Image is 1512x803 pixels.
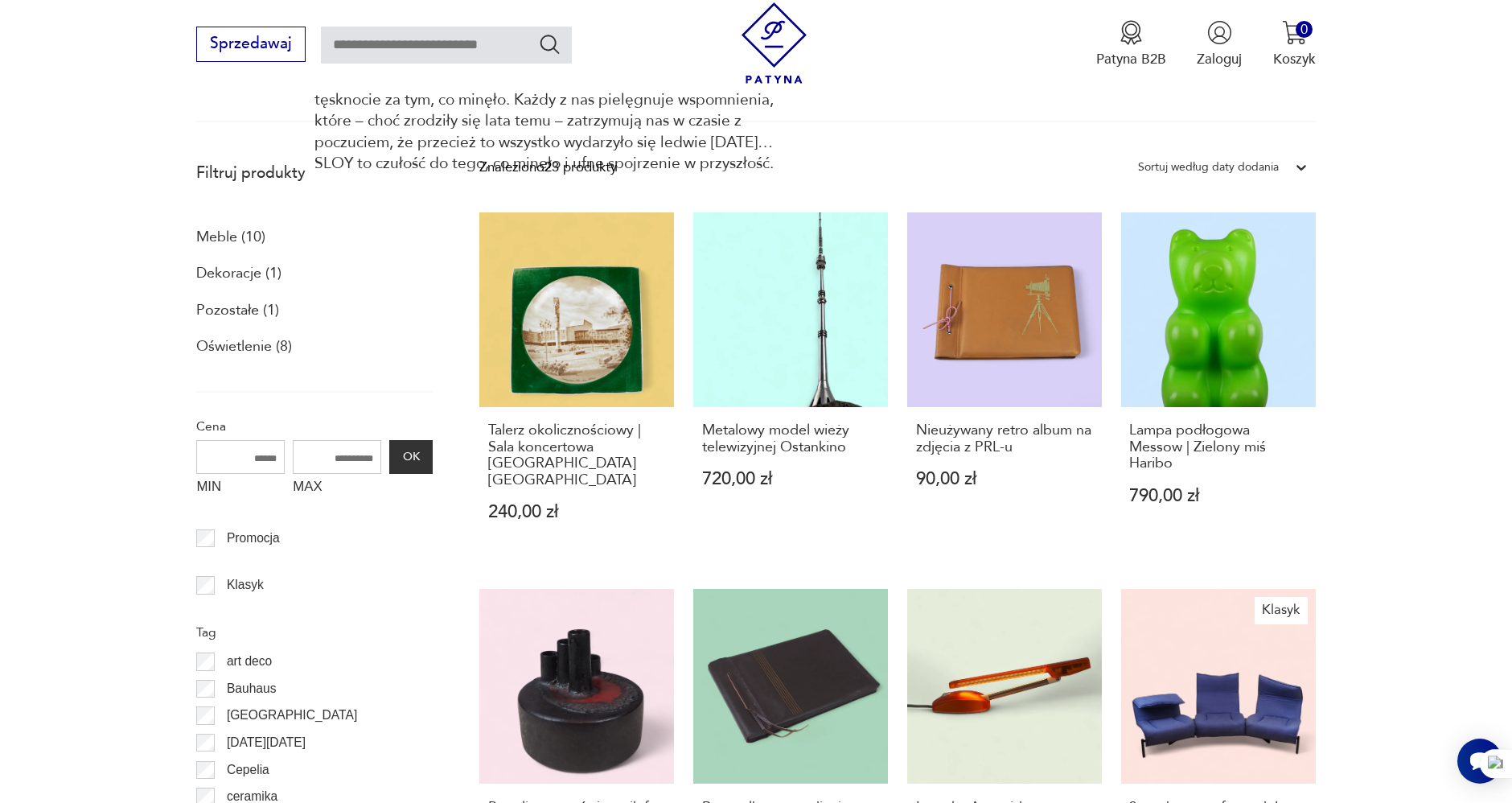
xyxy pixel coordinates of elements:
[227,528,280,549] p: Promocja
[196,260,281,287] a: Dekoracje (1)
[293,474,381,504] label: MAX
[196,39,305,51] a: Sprzedawaj
[1096,20,1166,68] a: Ikona medaluPatyna B2B
[1138,157,1279,178] div: Sortuj według daty dodania
[227,574,264,595] p: Klasyk
[196,416,433,437] p: Cena
[1121,212,1316,558] a: Lampa podłogowa Messow | Zielony miś HariboLampa podłogowa Messow | Zielony miś Haribo790,00 zł
[227,732,306,753] p: [DATE][DATE]
[1273,20,1316,68] button: 0Koszyk
[1119,20,1144,45] img: Ikona medalu
[702,422,879,455] h3: Metalowy model wieży telewizyjnej Ostankino
[227,705,357,726] p: [GEOGRAPHIC_DATA]
[196,474,285,504] label: MIN
[227,760,269,780] p: Cepelia
[488,504,665,521] p: 240,00 zł
[196,163,433,183] p: Filtruj produkty
[488,422,665,488] h3: Talerz okolicznościowy | Sala koncertowa [GEOGRAPHIC_DATA] [GEOGRAPHIC_DATA]
[1096,20,1166,68] button: Patyna B2B
[196,622,433,643] p: Tag
[196,297,279,324] a: Pozostałe (1)
[1207,20,1232,45] img: Ikonka użytkownika
[389,440,433,474] button: OK
[227,651,272,672] p: art deco
[227,678,277,699] p: Bauhaus
[1197,20,1242,68] button: Zaloguj
[702,471,879,488] p: 720,00 zł
[1130,422,1307,472] h3: Lampa podłogowa Messow | Zielony miś Haribo
[196,27,305,62] button: Sprzedawaj
[1197,50,1242,68] p: Zaloguj
[1282,20,1307,45] img: Ikona koszyka
[916,471,1093,488] p: 90,00 zł
[479,157,617,178] div: Znaleziono 23 produkty
[907,212,1102,558] a: Nieużywany retro album na zdjęcia z PRL-uNieużywany retro album na zdjęcia z PRL-u90,00 zł
[196,333,292,360] a: Oświetlenie (8)
[196,224,265,251] a: Meble (10)
[538,32,561,56] button: Szukaj
[916,422,1093,455] h3: Nieużywany retro album na zdjęcia z PRL-u
[733,2,815,84] img: Patyna - sklep z meblami i dekoracjami vintage
[693,212,888,558] a: Metalowy model wieży telewizyjnej OstankinoMetalowy model wieży telewizyjnej Ostankino720,00 zł
[1296,21,1313,38] div: 0
[479,212,674,558] a: Talerz okolicznościowy | Sala koncertowa Pfalzbau LudwigshafenTalerz okolicznościowy | Sala konce...
[1130,488,1307,504] p: 790,00 zł
[1096,50,1166,68] p: Patyna B2B
[1273,50,1316,68] p: Koszyk
[1457,739,1502,784] iframe: Smartsupp widget button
